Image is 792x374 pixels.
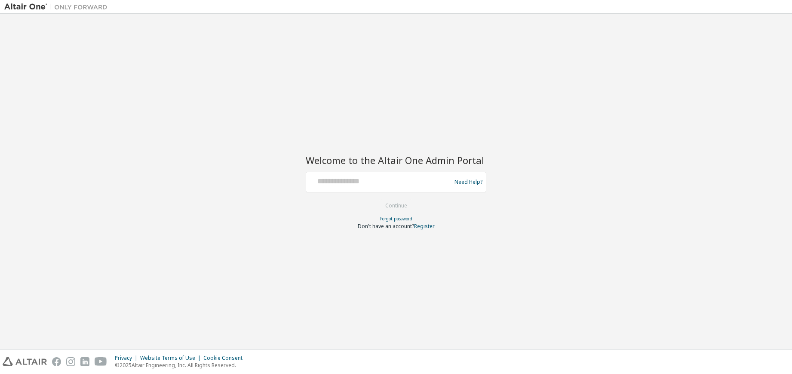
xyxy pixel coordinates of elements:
[454,182,482,182] a: Need Help?
[203,355,248,362] div: Cookie Consent
[66,357,75,366] img: instagram.svg
[52,357,61,366] img: facebook.svg
[80,357,89,366] img: linkedin.svg
[4,3,112,11] img: Altair One
[380,216,412,222] a: Forgot password
[115,355,140,362] div: Privacy
[358,223,414,230] span: Don't have an account?
[3,357,47,366] img: altair_logo.svg
[140,355,203,362] div: Website Terms of Use
[414,223,435,230] a: Register
[306,154,486,166] h2: Welcome to the Altair One Admin Portal
[95,357,107,366] img: youtube.svg
[115,362,248,369] p: © 2025 Altair Engineering, Inc. All Rights Reserved.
